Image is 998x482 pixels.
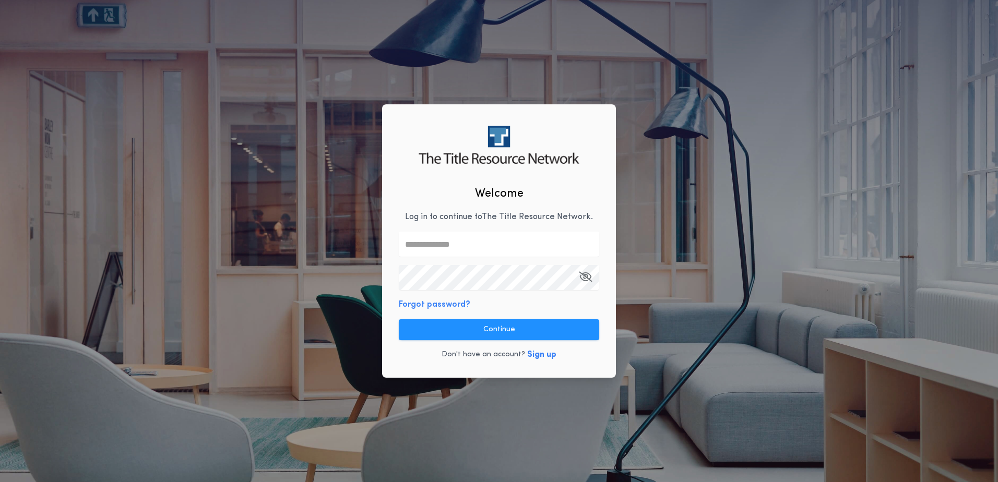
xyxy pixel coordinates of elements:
[442,350,525,360] p: Don't have an account?
[405,211,593,223] p: Log in to continue to The Title Resource Network .
[527,348,556,361] button: Sign up
[399,298,470,311] button: Forgot password?
[475,185,524,202] h2: Welcome
[399,319,599,340] button: Continue
[419,126,579,164] img: logo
